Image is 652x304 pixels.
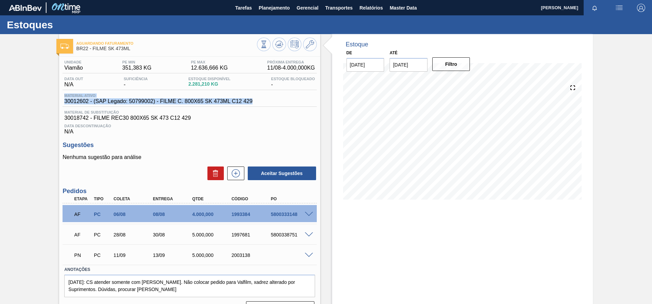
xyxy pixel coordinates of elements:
[359,4,383,12] span: Relatórios
[230,212,274,217] div: 1993384
[72,248,93,263] div: Pedido em Negociação
[122,77,149,88] div: -
[74,232,91,237] p: AF
[188,77,230,81] span: Estoque Disponível
[74,252,91,258] p: PN
[92,252,113,258] div: Pedido de Compra
[63,142,316,149] h3: Sugestões
[347,50,352,55] label: De
[271,77,315,81] span: Estoque Bloqueado
[346,41,368,48] div: Estoque
[615,4,623,12] img: userActions
[92,232,113,237] div: Pedido de Compra
[63,188,316,195] h3: Pedidos
[63,121,316,135] div: N/A
[191,60,228,64] span: PE MAX
[76,41,257,45] span: Aguardando Faturamento
[325,4,353,12] span: Transportes
[637,4,645,12] img: Logout
[230,232,274,237] div: 1997681
[297,4,318,12] span: Gerencial
[230,197,274,201] div: Código
[92,197,113,201] div: Tipo
[72,197,93,201] div: Etapa
[92,212,113,217] div: Pedido de Compra
[432,57,470,71] button: Filtro
[390,50,397,55] label: Até
[60,44,69,49] img: Ícone
[190,197,234,201] div: Qtde
[347,58,384,72] input: dd/mm/yyyy
[288,38,301,51] button: Programar Estoque
[190,252,234,258] div: 5.000,000
[112,252,156,258] div: 11/09/2025
[390,58,427,72] input: dd/mm/yyyy
[64,110,315,114] span: Material de Substituição
[267,65,315,71] span: 11/08 - 4.000,000 KG
[64,265,315,275] label: Anotações
[64,65,83,71] span: Viamão
[64,124,315,128] span: Data Descontinuação
[9,5,42,11] img: TNhmsLtSVTkK8tSr43FrP2fwEKptu5GPRR3wAAAABJRU5ErkJggg==
[269,77,316,88] div: -
[230,252,274,258] div: 2003138
[269,197,313,201] div: PO
[72,207,93,222] div: Aguardando Faturamento
[64,98,253,104] span: 30012602 - (SAP Legado: 50799002) - FILME C. 800X65 SK 473ML C12 429
[74,212,91,217] p: AF
[76,46,257,51] span: BR22 - FILME SK 473ML
[191,65,228,71] span: 12.636,666 KG
[390,4,417,12] span: Master Data
[112,232,156,237] div: 28/08/2025
[122,60,151,64] span: PE MIN
[584,3,606,13] button: Notificações
[257,38,271,51] button: Visão Geral dos Estoques
[269,212,313,217] div: 5800333148
[64,77,83,81] span: Data out
[64,60,83,64] span: Unidade
[72,227,93,242] div: Aguardando Faturamento
[272,38,286,51] button: Atualizar Gráfico
[151,197,195,201] div: Entrega
[112,212,156,217] div: 06/08/2025
[64,275,315,297] textarea: [DATE]: CS atender somente com [PERSON_NAME]. Não colocar pedido para Valfilm, xadrez alterado po...
[64,93,253,98] span: Material ativo
[190,212,234,217] div: 4.000,000
[7,21,128,29] h1: Estoques
[267,60,315,64] span: Próxima Entrega
[244,166,317,181] div: Aceitar Sugestões
[151,212,195,217] div: 08/08/2025
[63,77,85,88] div: N/A
[224,167,244,180] div: Nova sugestão
[63,154,316,160] p: Nenhuma sugestão para análise
[122,65,151,71] span: 351,383 KG
[248,167,316,180] button: Aceitar Sugestões
[151,252,195,258] div: 13/09/2025
[64,115,315,121] span: 30018742 - FILME REC30 800X65 SK 473 C12 429
[204,167,224,180] div: Excluir Sugestões
[269,232,313,237] div: 5800338751
[235,4,252,12] span: Tarefas
[259,4,290,12] span: Planejamento
[124,77,148,81] span: Suficiência
[188,82,230,87] span: 2.281,210 KG
[303,38,317,51] button: Ir ao Master Data / Geral
[190,232,234,237] div: 5.000,000
[151,232,195,237] div: 30/08/2025
[112,197,156,201] div: Coleta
